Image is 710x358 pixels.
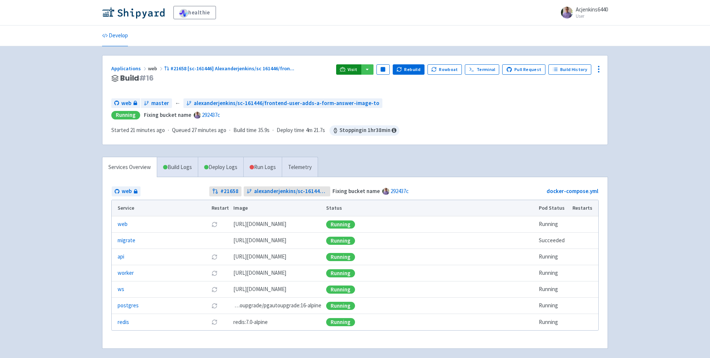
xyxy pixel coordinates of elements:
[194,99,379,108] span: alexanderjenkins/sc-161446/frontend-user-adds-a-form-answer-image-to
[118,285,124,294] a: ws
[112,200,209,216] th: Service
[111,111,140,119] div: Running
[120,74,154,82] span: Build
[306,126,325,135] span: 4m 21.7s
[576,14,608,18] small: User
[329,125,399,136] span: Stopping in 1 hr 38 min
[233,285,286,294] span: [DOMAIN_NAME][URL]
[326,220,355,229] div: Running
[233,220,286,229] span: [DOMAIN_NAME][URL]
[192,126,226,134] time: 27 minutes ago
[183,98,382,108] a: alexanderjenkins/sc-161446/frontend-user-adds-a-form-answer-image-to
[121,99,131,108] span: web
[231,200,324,216] th: Image
[537,314,570,330] td: Running
[557,7,608,18] a: Acjenkins6440 User
[173,6,216,19] a: healthie
[198,157,243,178] a: Deploy Logs
[209,200,231,216] th: Restart
[576,6,608,13] span: Acjenkins6440
[212,222,217,227] button: Restart pod
[118,220,128,229] a: web
[175,99,180,108] span: ←
[537,200,570,216] th: Pod Status
[172,126,226,134] span: Queued
[141,98,172,108] a: master
[537,216,570,233] td: Running
[118,253,124,261] a: api
[502,64,545,75] a: Pull Request
[111,126,165,134] span: Started
[122,187,132,196] span: web
[233,301,321,310] span: pgautoupgrade/pgautoupgrade:16-alpine
[233,126,257,135] span: Build time
[102,157,157,178] a: Services Overview
[277,126,304,135] span: Deploy time
[212,319,217,325] button: Restart pod
[202,111,220,118] a: 292437c
[537,233,570,249] td: Succeeded
[570,200,598,216] th: Restarts
[233,318,268,327] span: redis:7.0-alpine
[118,301,139,310] a: postgres
[537,265,570,281] td: Running
[112,186,141,196] a: web
[157,157,198,178] a: Build Logs
[233,236,286,245] span: [DOMAIN_NAME][URL]
[233,269,286,277] span: [DOMAIN_NAME][URL]
[220,187,239,196] strong: # 21658
[244,186,331,196] a: alexanderjenkins/sc-161446/frontend-user-adds-a-form-answer-image-to
[282,157,318,178] a: Telemetry
[102,7,165,18] img: Shipyard logo
[139,73,154,83] span: # 16
[111,125,399,136] div: · · ·
[212,254,217,260] button: Restart pod
[537,298,570,314] td: Running
[332,188,380,195] strong: Fixing bucket name
[393,64,425,75] button: Rebuild
[148,65,164,72] span: web
[324,200,537,216] th: Status
[130,126,165,134] time: 21 minutes ago
[326,237,355,245] div: Running
[118,318,129,327] a: redis
[118,236,135,245] a: migrate
[258,126,270,135] span: 35.9s
[118,269,134,277] a: worker
[111,65,148,72] a: Applications
[164,65,295,72] a: #21658 [sc-161446] Alexanderjenkins/sc 161446/fron...
[465,64,499,75] a: Terminal
[537,281,570,298] td: Running
[209,186,241,196] a: #21658
[326,286,355,294] div: Running
[102,26,128,46] a: Develop
[427,64,462,75] button: Rowboat
[212,303,217,309] button: Restart pod
[212,270,217,276] button: Restart pod
[376,64,390,75] button: Pause
[548,64,591,75] a: Build History
[111,98,140,108] a: web
[212,287,217,293] button: Restart pod
[243,157,282,178] a: Run Logs
[144,111,191,118] strong: Fixing bucket name
[326,253,355,261] div: Running
[537,249,570,265] td: Running
[326,269,355,277] div: Running
[326,318,355,326] div: Running
[326,302,355,310] div: Running
[254,187,328,196] span: alexanderjenkins/sc-161446/frontend-user-adds-a-form-answer-image-to
[233,253,286,261] span: [DOMAIN_NAME][URL]
[151,99,169,108] span: master
[547,188,598,195] a: docker-compose.yml
[170,65,294,72] span: #21658 [sc-161446] Alexanderjenkins/sc 161446/fron ...
[348,67,357,72] span: Visit
[336,64,361,75] a: Visit
[390,188,409,195] a: 292437c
